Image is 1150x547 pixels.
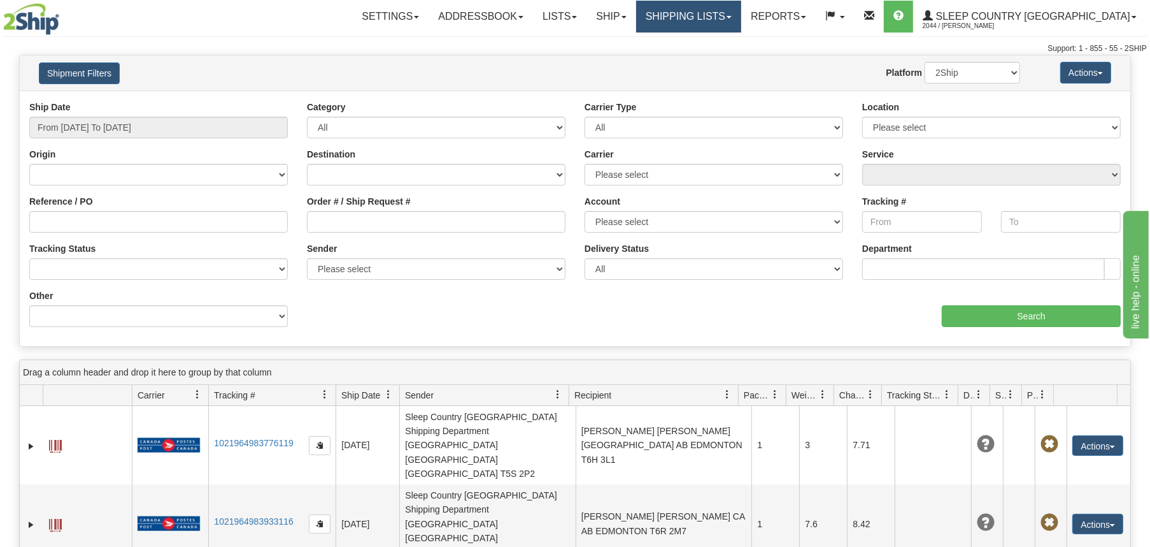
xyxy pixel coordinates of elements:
[307,148,355,161] label: Destination
[751,406,799,485] td: 1
[429,1,533,33] a: Addressbook
[887,389,942,402] span: Tracking Status
[792,389,818,402] span: Weight
[49,434,62,455] a: Label
[1032,384,1053,405] a: Pickup Status filter column settings
[533,1,586,33] a: Lists
[3,43,1147,54] div: Support: 1 - 855 - 55 - 2SHIP
[378,384,399,405] a: Ship Date filter column settings
[963,389,974,402] span: Delivery Status
[214,516,294,527] a: 1021964983933116
[307,195,411,208] label: Order # / Ship Request #
[812,384,834,405] a: Weight filter column settings
[138,389,165,402] span: Carrier
[138,437,200,453] img: 20 - Canada Post
[29,101,71,113] label: Ship Date
[352,1,429,33] a: Settings
[913,1,1146,33] a: Sleep Country [GEOGRAPHIC_DATA] 2044 / [PERSON_NAME]
[25,518,38,531] a: Expand
[847,406,895,485] td: 7.71
[862,148,894,161] label: Service
[214,438,294,448] a: 1021964983776119
[1121,208,1149,339] iframe: chat widget
[49,513,62,534] a: Label
[862,242,912,255] label: Department
[214,389,255,402] span: Tracking #
[1040,435,1058,453] span: Pickup Not Assigned
[933,11,1130,22] span: Sleep Country [GEOGRAPHIC_DATA]
[936,384,958,405] a: Tracking Status filter column settings
[29,148,55,161] label: Origin
[585,242,649,255] label: Delivery Status
[636,1,741,33] a: Shipping lists
[1040,514,1058,532] span: Pickup Not Assigned
[1000,384,1021,405] a: Shipment Issues filter column settings
[10,8,118,23] div: live help - online
[307,242,337,255] label: Sender
[187,384,208,405] a: Carrier filter column settings
[405,389,434,402] span: Sender
[741,1,816,33] a: Reports
[29,289,53,302] label: Other
[399,406,576,485] td: Sleep Country [GEOGRAPHIC_DATA] Shipping Department [GEOGRAPHIC_DATA] [GEOGRAPHIC_DATA] [GEOGRAPH...
[341,389,380,402] span: Ship Date
[29,195,93,208] label: Reference / PO
[576,406,752,485] td: [PERSON_NAME] [PERSON_NAME] [GEOGRAPHIC_DATA] AB EDMONTON T6H 3L1
[1027,389,1038,402] span: Pickup Status
[977,435,995,453] span: Unknown
[862,211,982,233] input: From
[764,384,786,405] a: Packages filter column settings
[307,101,346,113] label: Category
[968,384,990,405] a: Delivery Status filter column settings
[977,514,995,532] span: Unknown
[995,389,1006,402] span: Shipment Issues
[309,514,330,534] button: Copy to clipboard
[314,384,336,405] a: Tracking # filter column settings
[862,101,899,113] label: Location
[716,384,738,405] a: Recipient filter column settings
[923,20,1018,33] span: 2044 / [PERSON_NAME]
[336,406,399,485] td: [DATE]
[20,360,1130,385] div: grid grouping header
[547,384,569,405] a: Sender filter column settings
[1001,211,1121,233] input: To
[1072,435,1123,456] button: Actions
[586,1,635,33] a: Ship
[862,195,906,208] label: Tracking #
[1060,62,1111,84] button: Actions
[585,101,636,113] label: Carrier Type
[29,242,96,255] label: Tracking Status
[574,389,611,402] span: Recipient
[799,406,847,485] td: 3
[3,3,59,35] img: logo2044.jpg
[839,389,866,402] span: Charge
[309,436,330,455] button: Copy to clipboard
[39,62,120,84] button: Shipment Filters
[585,148,614,161] label: Carrier
[25,440,38,453] a: Expand
[942,305,1121,327] input: Search
[860,384,881,405] a: Charge filter column settings
[138,516,200,532] img: 20 - Canada Post
[744,389,770,402] span: Packages
[886,66,922,79] label: Platform
[1072,514,1123,534] button: Actions
[585,195,620,208] label: Account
